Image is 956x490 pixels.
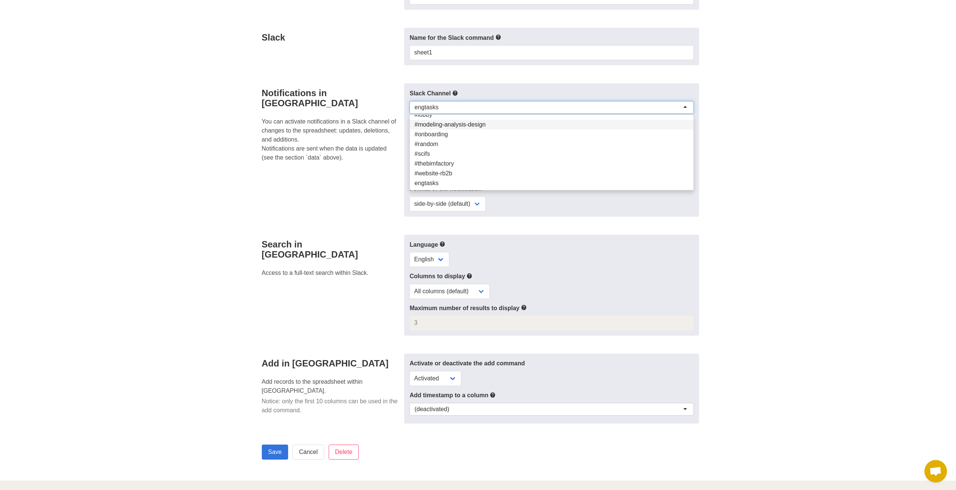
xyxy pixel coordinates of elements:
[410,110,693,120] div: #lobby
[262,88,400,108] h4: Notifications in [GEOGRAPHIC_DATA]
[410,178,693,188] div: engtasks
[262,268,400,277] p: Access to a full-text search within Slack.
[293,445,324,460] a: Cancel
[410,149,693,159] div: #scifs
[409,33,693,42] label: Name for the Slack command
[262,445,288,460] input: Save
[262,32,400,42] h4: Slack
[409,390,693,400] label: Add timestamp to a column
[262,397,400,415] p: Notice: only the first 10 columns can be used in the add command.
[924,460,947,482] div: Open chat
[410,120,693,130] div: #modeling-analysis-design
[409,271,693,281] label: Columns to display
[262,377,400,395] p: Add records to the spreadsheet within [GEOGRAPHIC_DATA].
[409,303,693,313] label: Maximum number of results to display
[262,239,400,259] h4: Search in [GEOGRAPHIC_DATA]
[262,358,400,368] h4: Add in [GEOGRAPHIC_DATA]
[410,130,693,139] div: #onboarding
[410,159,693,169] div: #thebimfactory
[410,139,693,149] div: #random
[409,240,693,249] label: Language
[410,169,693,178] div: #website-rb2b
[414,406,449,413] div: (deactivated)
[409,45,693,60] input: Text input
[409,89,693,98] label: Slack Channel
[409,359,693,368] label: Activate or deactivate the add command
[414,104,438,111] div: engtasks
[329,445,359,460] input: Delete
[262,117,400,162] p: You can activate notifications in a Slack channel of changes to the spreadsheet: updates, deletio...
